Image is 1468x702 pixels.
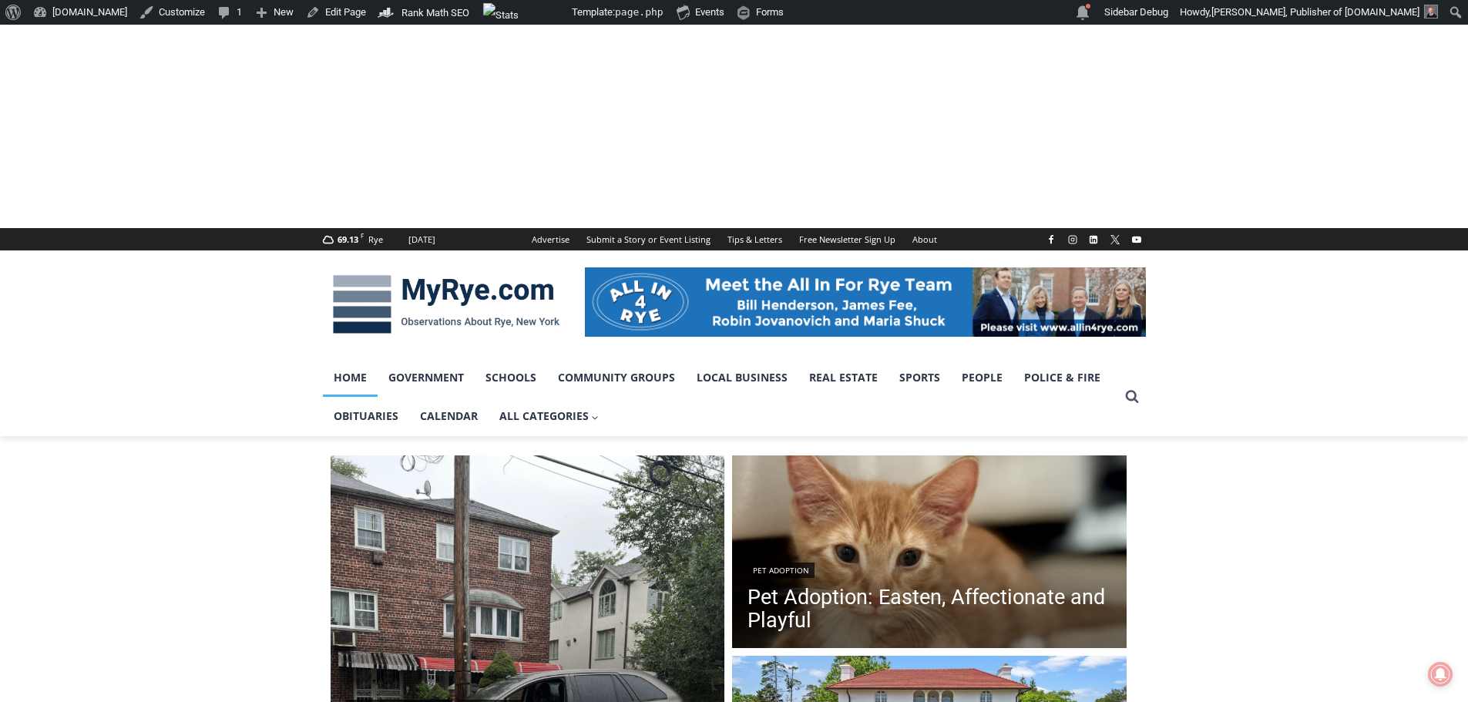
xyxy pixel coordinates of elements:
a: X [1106,230,1124,249]
img: MyRye.com [323,264,569,344]
a: Real Estate [798,358,889,397]
button: View Search Form [1118,383,1146,411]
span: All Categories [499,408,600,425]
a: Read More Pet Adoption: Easten, Affectionate and Playful [732,455,1127,653]
a: Free Newsletter Sign Up [791,228,904,250]
nav: Primary Navigation [323,358,1118,436]
span: [PERSON_NAME], Publisher of [DOMAIN_NAME] [1211,6,1419,18]
span: 69.13 [338,233,358,245]
a: Instagram [1063,230,1082,249]
a: Linkedin [1084,230,1103,249]
a: Advertise [523,228,578,250]
a: Tips & Letters [719,228,791,250]
a: Sports [889,358,951,397]
a: Police & Fire [1013,358,1111,397]
div: [DATE] [408,233,435,247]
a: About [904,228,946,250]
a: Facebook [1042,230,1060,249]
a: Calendar [409,397,489,435]
span: F [361,231,364,240]
a: Schools [475,358,547,397]
img: [PHOTO: Easten] [732,455,1127,653]
a: Home [323,358,378,397]
img: Views over 48 hours. Click for more Jetpack Stats. [483,3,569,22]
a: Submit a Story or Event Listing [578,228,719,250]
span: Rank Math SEO [401,7,469,18]
a: Pet Adoption [747,563,815,578]
img: All in for Rye [585,267,1146,337]
a: Obituaries [323,397,409,435]
a: Local Business [686,358,798,397]
a: Community Groups [547,358,686,397]
nav: Secondary Navigation [523,228,946,250]
div: Rye [368,233,383,247]
a: Pet Adoption: Easten, Affectionate and Playful [747,586,1111,632]
a: YouTube [1127,230,1146,249]
span: page.php [615,6,663,18]
a: People [951,358,1013,397]
a: Government [378,358,475,397]
a: All Categories [489,397,610,435]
